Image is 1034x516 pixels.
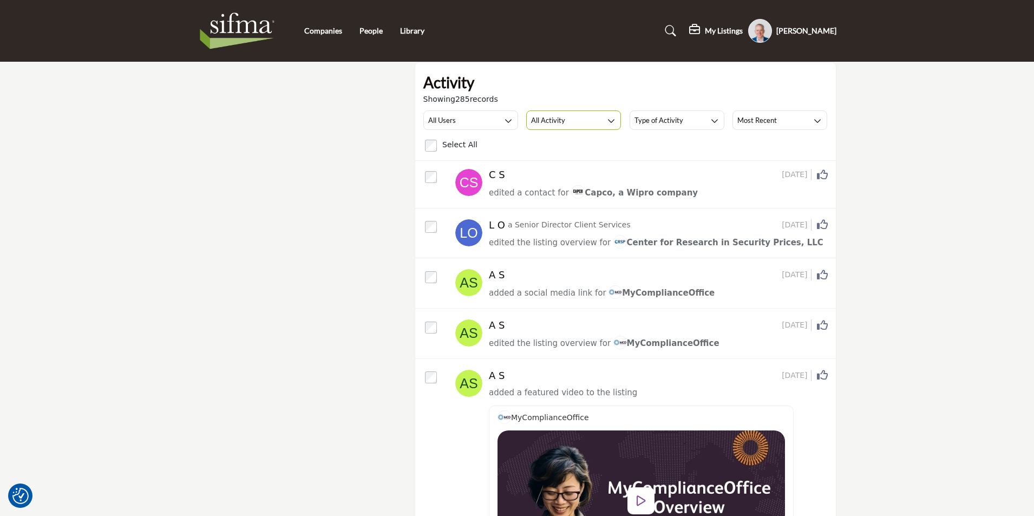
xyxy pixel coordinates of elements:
label: Select All [442,139,477,151]
h3: All Users [428,115,456,125]
h2: Activity [423,71,474,94]
h3: All Activity [531,115,565,125]
button: Type of Activity [630,110,724,130]
span: [DATE] [782,370,811,381]
img: Site Logo [198,9,282,53]
a: imageCenter for Research in Security Prices, LLC [613,236,823,250]
span: Center for Research in Security Prices, LLC [613,238,823,247]
h5: A S [489,319,505,331]
span: [DATE] [782,319,811,331]
span: MyComplianceOffice [608,288,715,298]
img: image [613,336,627,349]
img: image [571,185,585,199]
a: imageMyComplianceOffice [613,337,719,350]
h5: A S [489,269,505,281]
button: Most Recent [732,110,827,130]
span: 285 [455,95,470,103]
a: Search [655,22,683,40]
img: Revisit consent button [12,488,29,504]
span: MyComplianceOffice [498,413,589,422]
a: Library [400,26,424,35]
i: Click to Like this activity [817,270,828,280]
p: a Senior Director Client Services [508,219,631,231]
span: Showing records [423,94,498,105]
img: image [613,235,627,249]
span: [DATE] [782,169,811,180]
button: Show hide supplier dropdown [748,19,772,43]
span: edited the listing overview for [489,338,611,348]
span: added a featured video to the listing [489,388,637,397]
span: Capco, a Wipro company [571,188,698,198]
div: My Listings [689,24,743,37]
span: [DATE] [782,219,811,231]
a: imageMyComplianceOffice [608,286,715,300]
i: Click to Like this activity [817,219,828,230]
i: Click to Like this activity [817,169,828,180]
button: Consent Preferences [12,488,29,504]
img: avtar-image [455,370,482,397]
i: Click to Like this activity [817,370,828,381]
img: avtar-image [455,219,482,246]
img: image [608,285,622,299]
span: MyComplianceOffice [613,338,719,348]
h5: C S [489,169,505,181]
i: Click to Like this activity [817,320,828,331]
h3: Type of Activity [634,115,683,125]
a: imageCapco, a Wipro company [571,186,698,200]
a: Companies [304,26,342,35]
button: All Activity [526,110,621,130]
img: avtar-image [455,169,482,196]
button: All Users [423,110,518,130]
h5: [PERSON_NAME] [776,25,836,36]
span: added a social media link for [489,288,606,298]
img: avtar-image [455,319,482,347]
img: avtar-image [455,269,482,296]
span: edited the listing overview for [489,238,611,247]
a: People [359,26,383,35]
a: imageMyComplianceOffice [498,413,589,422]
h5: My Listings [705,26,743,36]
h5: A S [489,370,505,382]
h5: L O [489,219,505,231]
h3: Most Recent [737,115,777,125]
span: [DATE] [782,269,811,280]
span: edited a contact for [489,188,569,198]
img: image [498,410,511,424]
